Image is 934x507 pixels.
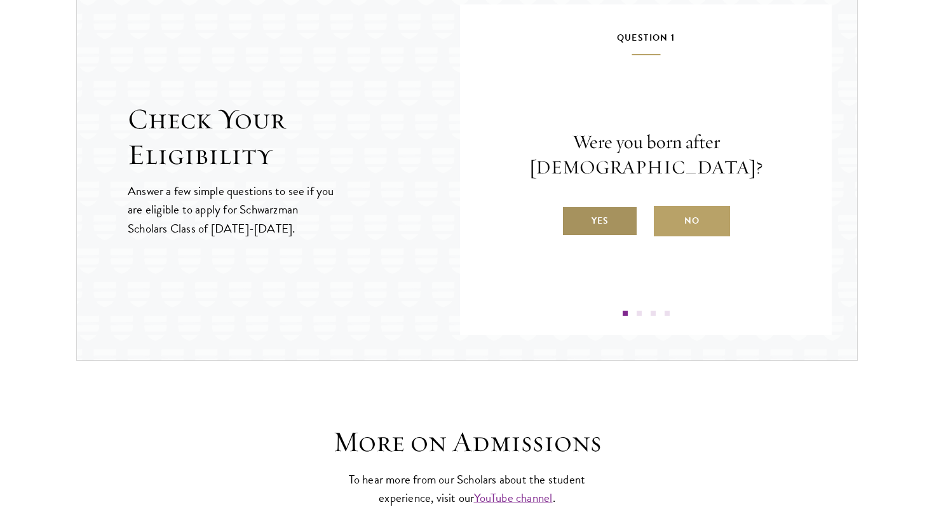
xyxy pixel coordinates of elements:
a: YouTube channel [474,489,553,507]
h2: Check Your Eligibility [128,102,460,173]
h3: More on Admissions [270,424,664,460]
label: No [654,206,730,236]
p: Were you born after [DEMOGRAPHIC_DATA]? [498,130,794,180]
p: Answer a few simple questions to see if you are eligible to apply for Schwarzman Scholars Class o... [128,182,335,237]
h5: Question 1 [498,30,794,55]
p: To hear more from our Scholars about the student experience, visit our . [343,470,591,507]
label: Yes [562,206,638,236]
